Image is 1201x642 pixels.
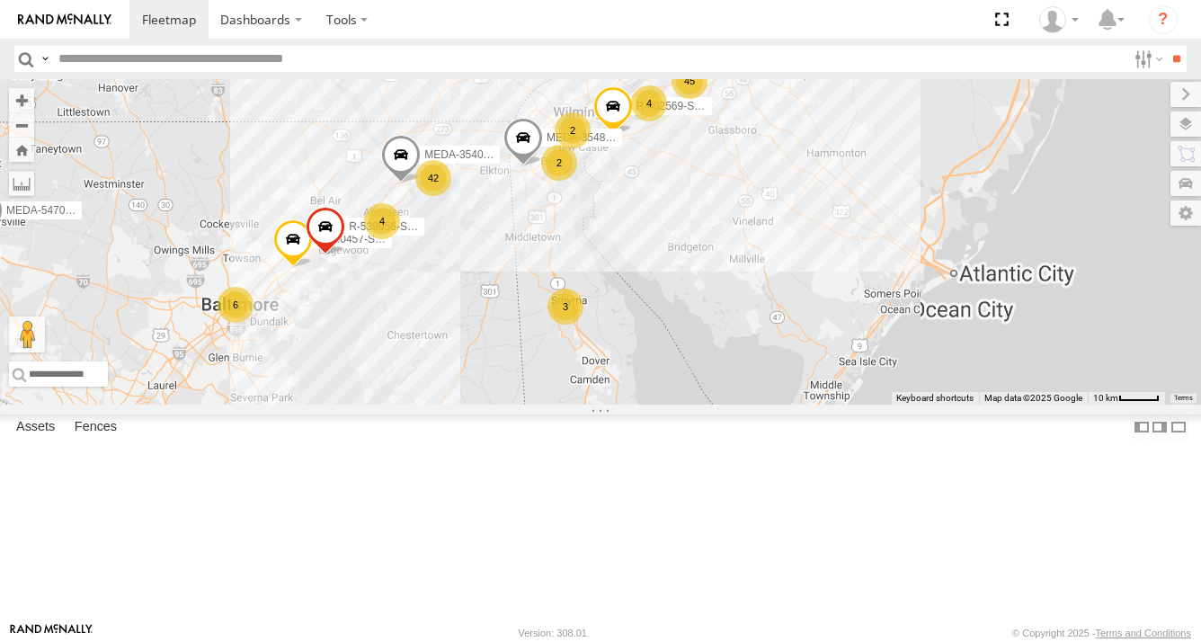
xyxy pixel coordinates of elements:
button: Map Scale: 10 km per 42 pixels [1088,392,1165,405]
div: © Copyright 2025 - [1012,628,1191,638]
label: Assets [7,415,64,440]
span: R-402569-Swing [636,100,716,112]
span: 10 km [1093,393,1118,403]
button: Zoom in [9,88,34,112]
button: Zoom Home [9,138,34,162]
img: rand-logo.svg [18,13,111,26]
button: Drag Pegman onto the map to open Street View [9,317,45,352]
label: Measure [9,171,34,196]
label: Dock Summary Table to the Right [1151,415,1169,441]
button: Keyboard shortcuts [896,392,974,405]
span: MEDA-354019-Roll [424,148,517,161]
label: Dock Summary Table to the Left [1133,415,1151,441]
span: MEDA-547021-Roll [6,204,99,217]
div: Version: 308.01 [519,628,587,638]
a: Visit our Website [10,624,93,642]
div: 2 [555,112,591,148]
span: MEDA-354808-Roll [547,132,639,145]
label: Search Query [38,46,52,72]
a: Terms and Conditions [1096,628,1191,638]
div: 42 [415,160,451,196]
div: Tim Albro [1033,6,1085,33]
a: Terms (opens in new tab) [1174,395,1193,402]
label: Hide Summary Table [1170,415,1188,441]
span: R-330457-Swing [316,233,396,245]
div: 4 [364,203,400,239]
label: Fences [66,415,126,440]
div: 6 [218,287,254,323]
span: Map data ©2025 Google [984,393,1082,403]
div: 2 [541,145,577,181]
label: Search Filter Options [1127,46,1166,72]
span: R-539956-Swing [349,220,429,233]
div: 3 [547,289,583,325]
i: ? [1149,5,1178,34]
button: Zoom out [9,112,34,138]
label: Map Settings [1170,201,1201,226]
div: 4 [631,85,667,121]
div: 45 [672,63,707,99]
